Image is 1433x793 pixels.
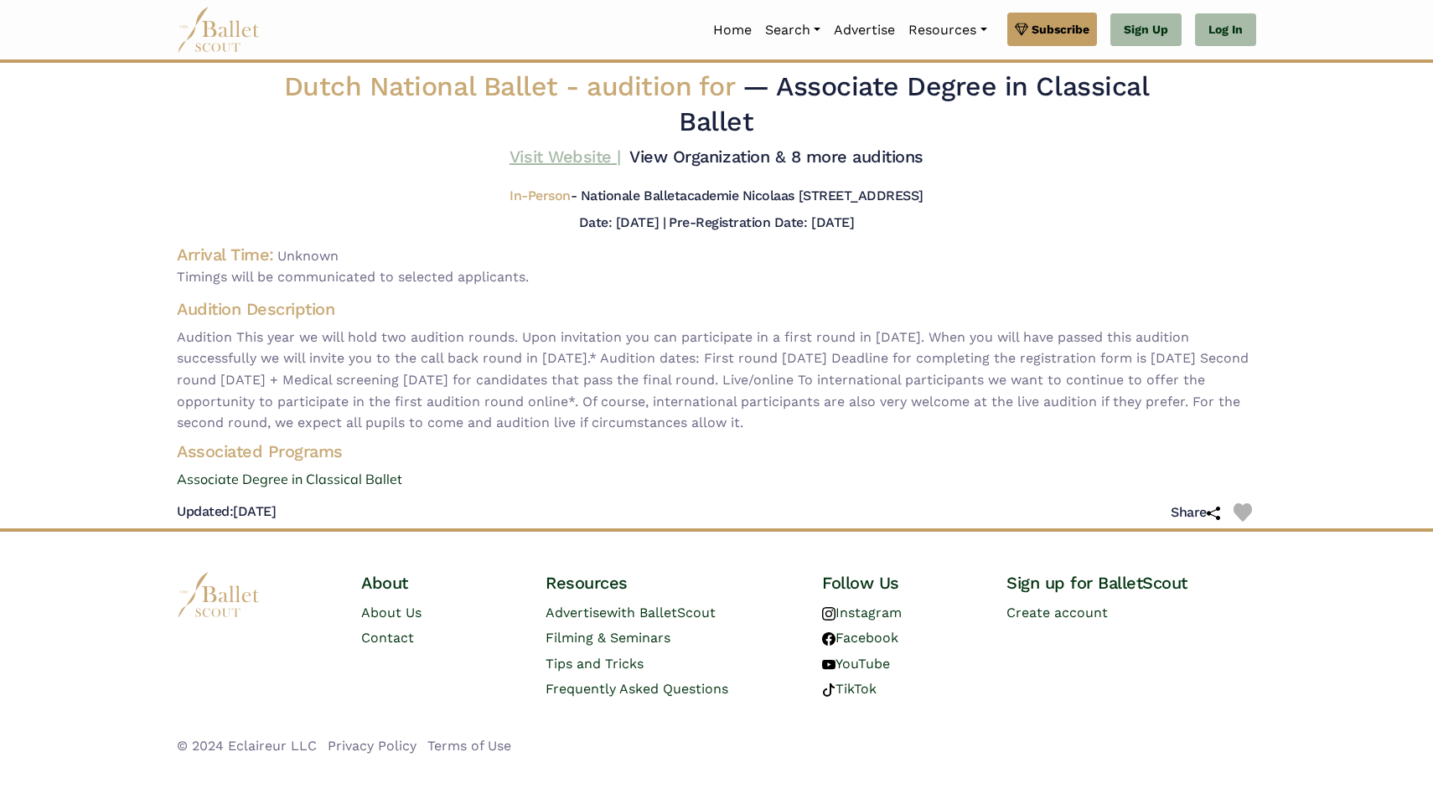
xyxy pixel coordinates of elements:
[177,298,1256,320] h4: Audition Description
[822,683,835,697] img: tiktok logo
[822,607,835,620] img: instagram logo
[277,248,339,264] span: Unknown
[546,572,795,594] h4: Resources
[361,572,519,594] h4: About
[177,572,261,618] img: logo
[328,738,416,754] a: Privacy Policy
[679,70,1149,137] span: — Associate Degree in Classical Ballet
[1015,20,1028,39] img: gem.svg
[361,630,414,646] a: Contact
[587,70,734,102] span: audition for
[822,656,890,672] a: YouTube
[822,658,835,672] img: youtube logo
[177,266,1256,288] span: Timings will be communicated to selected applicants.
[706,13,758,48] a: Home
[177,503,233,519] span: Updated:
[1006,572,1256,594] h4: Sign up for BalletScout
[546,630,670,646] a: Filming & Seminars
[822,605,902,620] a: Instagram
[1007,13,1097,46] a: Subscribe
[822,681,877,697] a: TikTok
[177,327,1256,434] span: Audition This year we will hold two audition rounds. Upon invitation you can participate in a fir...
[1032,20,1089,39] span: Subscribe
[177,245,274,265] h4: Arrival Time:
[629,147,923,167] a: View Organization & 8 more auditions
[579,214,665,230] h5: Date: [DATE] |
[510,188,923,205] h5: - Nationale Balletacademie Nicolaas [STREET_ADDRESS]
[510,188,571,203] span: In-Person
[177,735,317,757] li: © 2024 Eclaireur LLC
[284,70,742,102] span: Dutch National Ballet -
[427,738,511,754] a: Terms of Use
[822,632,835,646] img: facebook logo
[607,605,716,620] span: with BalletScout
[546,656,644,672] a: Tips and Tricks
[822,630,898,646] a: Facebook
[1006,605,1108,620] a: Create account
[361,605,422,620] a: About Us
[163,440,1270,462] h4: Associated Programs
[902,13,993,48] a: Resources
[827,13,902,48] a: Advertise
[546,681,728,697] a: Frequently Asked Questions
[163,469,1270,491] a: Associate Degree in Classical Ballet
[177,503,276,521] h5: [DATE]
[1171,504,1220,522] h5: Share
[822,572,980,594] h4: Follow Us
[510,147,621,167] a: Visit Website |
[669,214,854,230] h5: Pre-Registration Date: [DATE]
[758,13,827,48] a: Search
[546,605,716,620] a: Advertisewith BalletScout
[1110,13,1182,47] a: Sign Up
[1195,13,1256,47] a: Log In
